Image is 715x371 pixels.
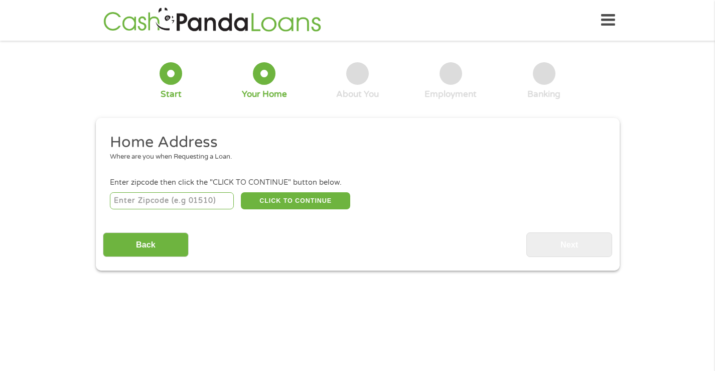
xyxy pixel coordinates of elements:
div: Where are you when Requesting a Loan. [110,152,598,162]
input: Enter Zipcode (e.g 01510) [110,192,234,209]
input: Next [526,232,612,257]
div: Enter zipcode then click the "CLICK TO CONTINUE" button below. [110,177,605,188]
div: Your Home [242,89,287,100]
input: Back [103,232,189,257]
button: CLICK TO CONTINUE [241,192,350,209]
h2: Home Address [110,133,598,153]
img: GetLoanNow Logo [100,6,324,35]
div: About You [336,89,379,100]
div: Employment [424,89,477,100]
div: Banking [527,89,560,100]
div: Start [161,89,182,100]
